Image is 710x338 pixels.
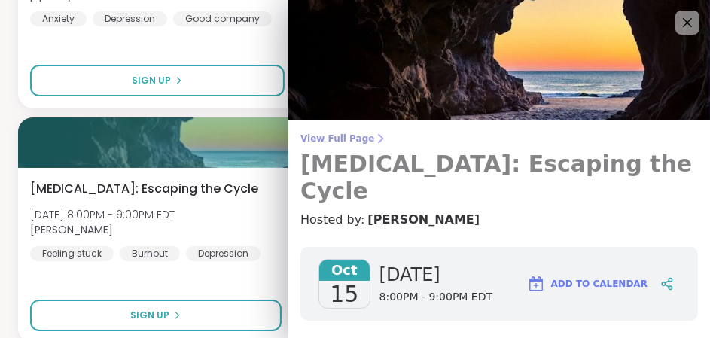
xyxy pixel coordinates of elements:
[120,246,180,261] div: Burnout
[130,309,169,322] span: Sign Up
[379,290,493,305] span: 8:00PM - 9:00PM EDT
[551,277,648,291] span: Add to Calendar
[319,260,370,281] span: Oct
[30,180,258,198] span: [MEDICAL_DATA]: Escaping the Cycle
[300,211,698,229] h4: Hosted by:
[30,65,285,96] button: Sign Up
[93,11,167,26] div: Depression
[132,74,171,87] span: Sign Up
[300,132,698,205] a: View Full Page[MEDICAL_DATA]: Escaping the Cycle
[379,263,493,287] span: [DATE]
[527,275,545,293] img: ShareWell Logomark
[367,211,480,229] a: [PERSON_NAME]
[30,222,113,237] b: [PERSON_NAME]
[30,300,282,331] button: Sign Up
[300,132,698,145] span: View Full Page
[30,11,87,26] div: Anxiety
[30,207,175,222] span: [DATE] 8:00PM - 9:00PM EDT
[330,281,358,308] span: 15
[30,246,114,261] div: Feeling stuck
[186,246,261,261] div: Depression
[300,151,698,205] h3: [MEDICAL_DATA]: Escaping the Cycle
[173,11,272,26] div: Good company
[520,266,654,302] button: Add to Calendar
